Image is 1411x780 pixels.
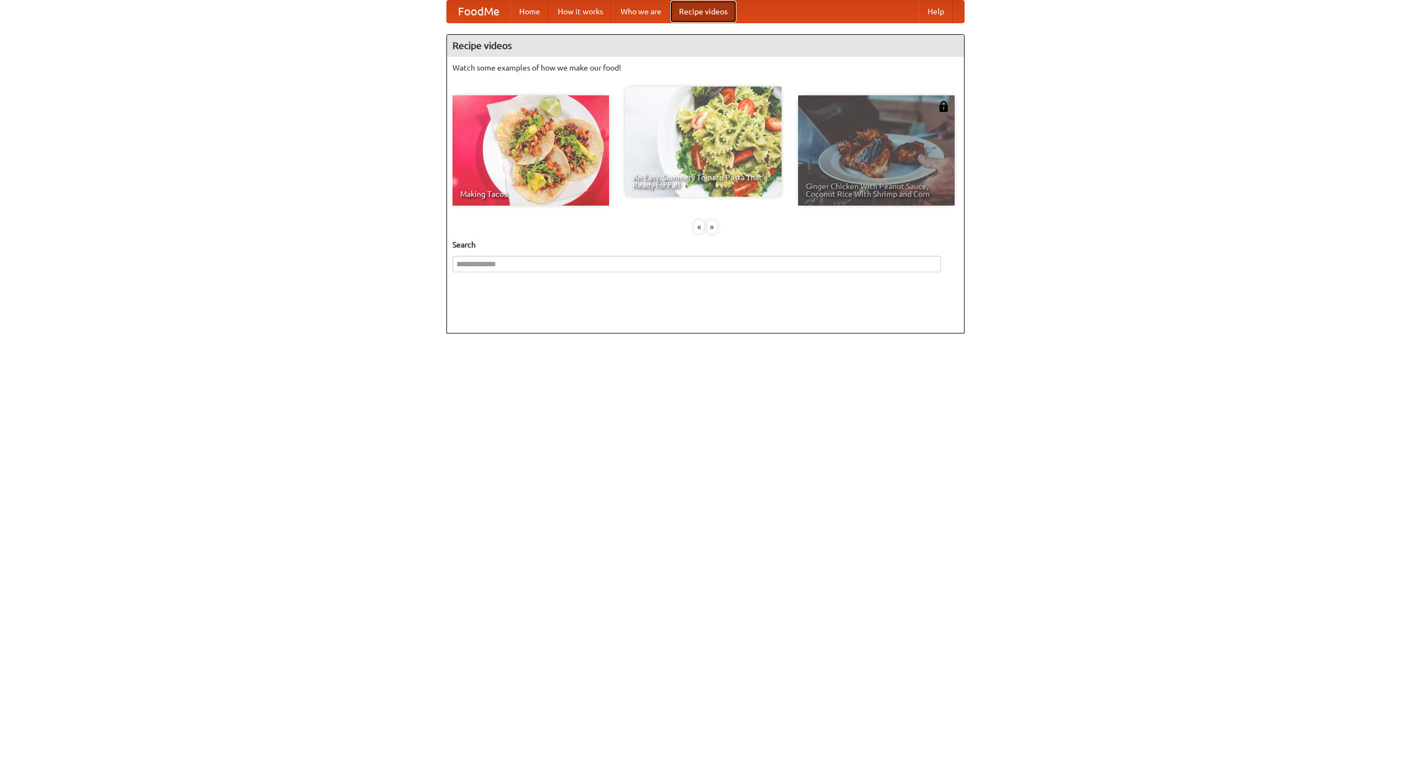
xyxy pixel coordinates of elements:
a: Recipe videos [670,1,736,23]
span: Making Tacos [460,190,601,198]
a: An Easy, Summery Tomato Pasta That's Ready for Fall [625,87,782,197]
a: FoodMe [447,1,510,23]
a: Who we are [612,1,670,23]
a: Making Tacos [453,95,609,206]
h5: Search [453,239,958,250]
img: 483408.png [938,101,949,112]
a: Home [510,1,549,23]
h4: Recipe videos [447,35,964,57]
span: An Easy, Summery Tomato Pasta That's Ready for Fall [633,174,774,189]
div: « [694,220,704,234]
p: Watch some examples of how we make our food! [453,62,958,73]
a: Help [919,1,953,23]
div: » [707,220,717,234]
a: How it works [549,1,612,23]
